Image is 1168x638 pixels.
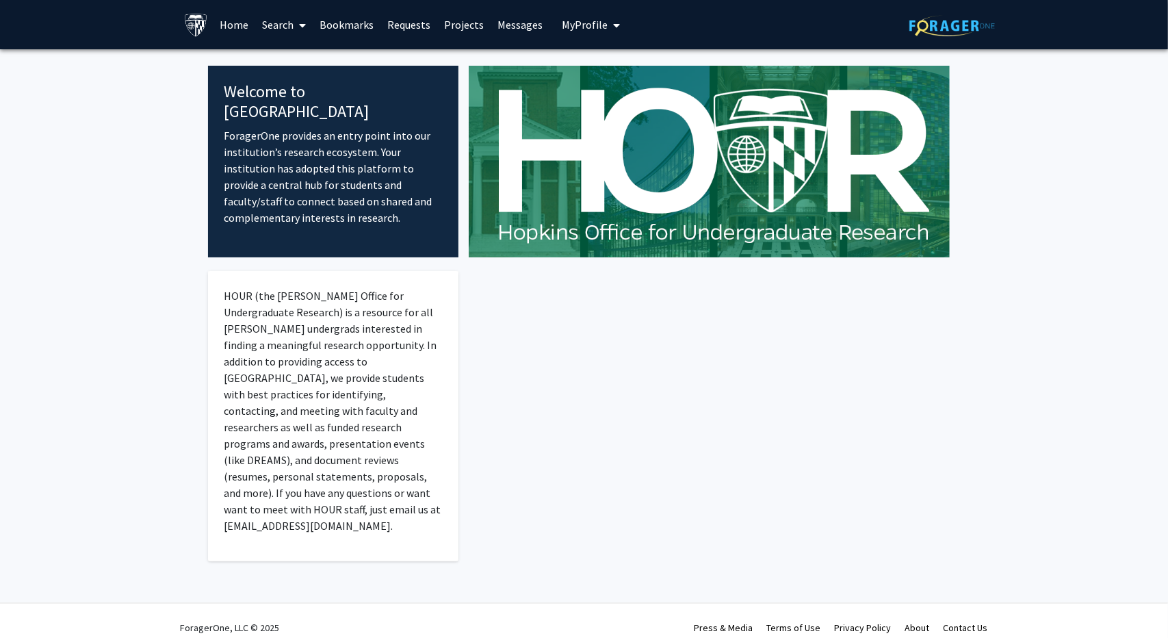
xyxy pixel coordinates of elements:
[255,1,313,49] a: Search
[909,15,995,36] img: ForagerOne Logo
[184,13,208,37] img: Johns Hopkins University Logo
[944,622,988,634] a: Contact Us
[767,622,821,634] a: Terms of Use
[469,66,950,257] img: Cover Image
[10,576,58,628] iframe: Chat
[835,622,892,634] a: Privacy Policy
[437,1,491,49] a: Projects
[213,1,255,49] a: Home
[905,622,930,634] a: About
[562,18,608,31] span: My Profile
[695,622,753,634] a: Press & Media
[224,82,443,122] h4: Welcome to [GEOGRAPHIC_DATA]
[224,127,443,226] p: ForagerOne provides an entry point into our institution’s research ecosystem. Your institution ha...
[380,1,437,49] a: Requests
[491,1,549,49] a: Messages
[224,288,443,534] p: HOUR (the [PERSON_NAME] Office for Undergraduate Research) is a resource for all [PERSON_NAME] un...
[313,1,380,49] a: Bookmarks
